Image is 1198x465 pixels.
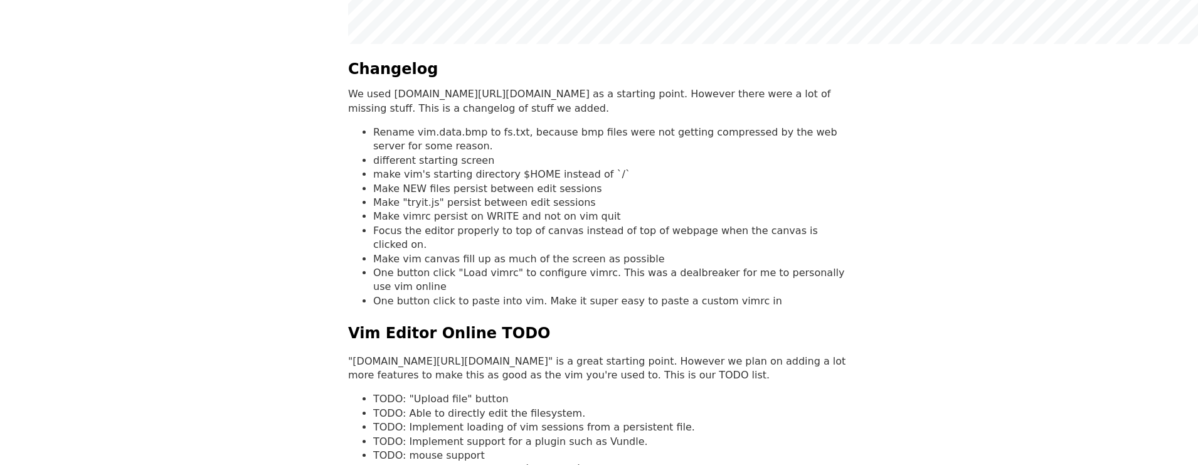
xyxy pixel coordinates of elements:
[373,407,850,420] li: TODO: Able to directly edit the filesystem.
[373,420,850,434] li: TODO: Implement loading of vim sessions from a persistent file.
[373,252,850,266] li: Make vim canvas fill up as much of the screen as possible
[348,355,850,383] p: "[DOMAIN_NAME][URL][DOMAIN_NAME]" is a great starting point. However we plan on adding a lot more...
[373,449,850,462] li: TODO: mouse support
[373,168,850,181] li: make vim's starting directory $HOME instead of `/`
[373,126,850,154] li: Rename vim.data.bmp to fs.txt, because bmp files were not getting compressed by the web server fo...
[348,323,850,345] h2: Vim Editor Online TODO
[373,154,850,168] li: different starting screen
[373,294,850,308] li: One button click to paste into vim. Make it super easy to paste a custom vimrc in
[373,224,850,252] li: Focus the editor properly to top of canvas instead of top of webpage when the canvas is clicked on.
[373,266,850,294] li: One button click "Load vimrc" to configure vimrc. This was a dealbreaker for me to personally use...
[373,435,850,449] li: TODO: Implement support for a plugin such as Vundle.
[373,392,850,406] li: TODO: "Upload file" button
[373,196,850,210] li: Make "tryit.js" persist between edit sessions
[373,210,850,223] li: Make vimrc persist on WRITE and not on vim quit
[348,59,850,80] h2: Changelog
[373,182,850,196] li: Make NEW files persist between edit sessions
